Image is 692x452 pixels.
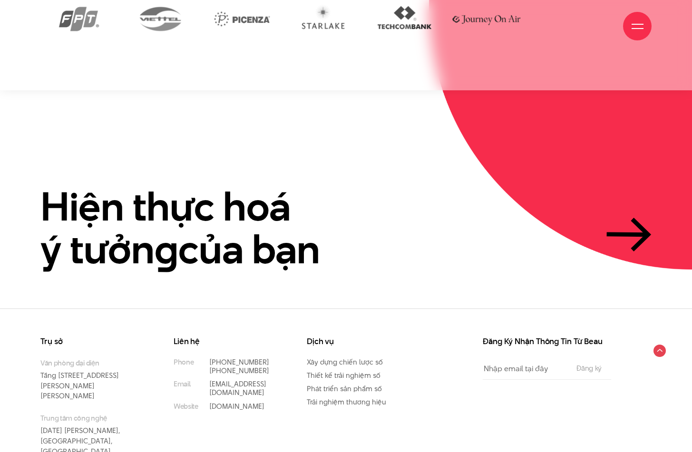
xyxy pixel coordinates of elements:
[174,358,194,366] small: Phone
[174,402,198,411] small: Website
[483,337,611,346] h3: Đăng Ký Nhận Thông Tin Từ Beau
[307,337,411,346] h3: Dịch vụ
[174,337,278,346] h3: Liên hệ
[307,370,380,380] a: Thiết kế trải nghiệm số
[307,384,382,394] a: Phát triển sản phẩm số
[155,221,178,277] en: g
[307,397,386,407] a: Trải nghiệm thương hiệu
[209,357,269,367] a: [PHONE_NUMBER]
[40,358,145,368] small: Văn phòng đại diện
[40,413,145,423] small: Trung tâm công nghệ
[209,401,264,411] a: [DOMAIN_NAME]
[40,337,145,346] h3: Trụ sở
[307,357,383,367] a: Xây dựng chiến lược số
[40,358,145,401] p: Tầng [STREET_ADDRESS][PERSON_NAME][PERSON_NAME]
[174,380,190,388] small: Email
[209,365,269,375] a: [PHONE_NUMBER]
[209,379,266,397] a: [EMAIL_ADDRESS][DOMAIN_NAME]
[574,365,604,372] input: Đăng ký
[483,358,567,379] input: Nhập email tại đây
[40,185,652,270] a: Hiện thực hoáý tưởngcủa bạn
[40,185,320,270] h2: Hiện thực hoá ý tưởn của bạn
